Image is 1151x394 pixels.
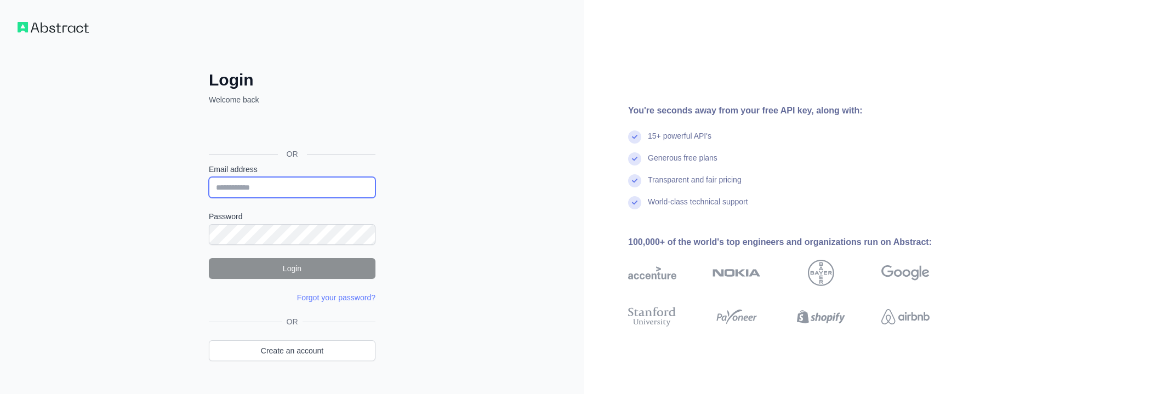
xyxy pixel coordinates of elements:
img: accenture [628,260,676,286]
span: OR [282,316,303,327]
img: check mark [628,152,641,165]
button: Login [209,258,375,279]
h2: Login [209,70,375,90]
a: Forgot your password? [297,293,375,302]
img: bayer [808,260,834,286]
div: World-class technical support [648,196,748,218]
label: Email address [209,164,375,175]
img: airbnb [881,305,930,329]
img: shopify [797,305,845,329]
span: OR [278,149,307,159]
img: stanford university [628,305,676,329]
img: check mark [628,130,641,144]
img: check mark [628,196,641,209]
iframe: Sign in with Google Button [203,117,379,141]
img: google [881,260,930,286]
div: Transparent and fair pricing [648,174,742,196]
div: 100,000+ of the world's top engineers and organizations run on Abstract: [628,236,965,249]
div: You're seconds away from your free API key, along with: [628,104,965,117]
div: Generous free plans [648,152,717,174]
a: Create an account [209,340,375,361]
div: 15+ powerful API's [648,130,711,152]
p: Welcome back [209,94,375,105]
img: Workflow [18,22,89,33]
img: nokia [713,260,761,286]
label: Password [209,211,375,222]
img: payoneer [713,305,761,329]
img: check mark [628,174,641,187]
